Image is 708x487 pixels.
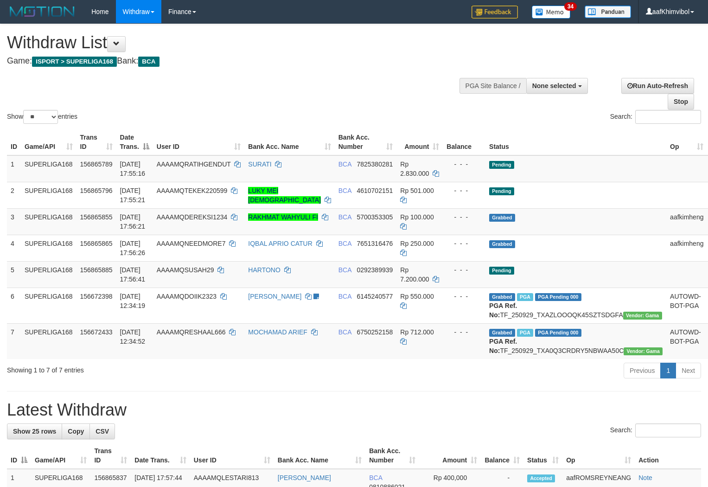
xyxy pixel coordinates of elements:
h1: Withdraw List [7,33,463,52]
span: Grabbed [489,293,515,301]
span: AAAAMQSUSAH29 [157,266,214,274]
th: Bank Acc. Number: activate to sort column ascending [365,442,419,469]
span: Rp 550.000 [400,293,434,300]
a: [PERSON_NAME] [248,293,301,300]
span: 156865796 [80,187,113,194]
th: Status: activate to sort column ascending [523,442,562,469]
span: BCA [338,328,351,336]
div: - - - [446,265,482,275]
td: SUPERLIGA168 [21,261,77,288]
span: Copy 7651316476 to clipboard [357,240,393,247]
th: Amount: activate to sort column ascending [419,442,481,469]
td: SUPERLIGA168 [21,288,77,323]
span: [DATE] 17:56:41 [120,266,146,283]
span: [DATE] 17:55:21 [120,187,146,204]
span: Rp 712.000 [400,328,434,336]
th: Balance [443,129,485,155]
span: BCA [338,266,351,274]
th: Game/API: activate to sort column ascending [31,442,90,469]
span: Copy 4610702151 to clipboard [357,187,393,194]
span: Copy 0292389939 to clipboard [357,266,393,274]
span: Rp 100.000 [400,213,434,221]
span: BCA [338,160,351,168]
td: aafkimheng [666,208,707,235]
span: Vendor URL: https://trx31.1velocity.biz [624,347,663,355]
span: Copy 7825380281 to clipboard [357,160,393,168]
th: ID [7,129,21,155]
span: Grabbed [489,240,515,248]
span: CSV [96,428,109,435]
span: Grabbed [489,214,515,222]
span: [DATE] 17:55:16 [120,160,146,177]
td: 5 [7,261,21,288]
span: AAAAMQRESHAAL666 [157,328,226,336]
span: None selected [532,82,576,90]
th: ID: activate to sort column descending [7,442,31,469]
a: SURATI [248,160,271,168]
span: AAAAMQRATIHGENDUT [157,160,231,168]
span: Rp 7.200.000 [400,266,429,283]
span: BCA [338,213,351,221]
a: Previous [624,363,661,378]
td: 6 [7,288,21,323]
span: Pending [489,161,514,169]
th: Amount: activate to sort column ascending [396,129,443,155]
a: MOCHAMAD ARIEF [248,328,307,336]
span: BCA [369,474,382,481]
div: - - - [446,292,482,301]
td: SUPERLIGA168 [21,235,77,261]
img: MOTION_logo.png [7,5,77,19]
span: BCA [338,187,351,194]
th: Action [635,442,701,469]
th: Trans ID: activate to sort column ascending [90,442,131,469]
label: Search: [610,110,701,124]
span: ISPORT > SUPERLIGA168 [32,57,117,67]
td: 7 [7,323,21,359]
a: CSV [89,423,115,439]
span: [DATE] 17:56:21 [120,213,146,230]
td: AUTOWD-BOT-PGA [666,288,707,323]
span: Copy 5700353305 to clipboard [357,213,393,221]
div: - - - [446,186,482,195]
td: aafkimheng [666,235,707,261]
img: panduan.png [585,6,631,18]
div: - - - [446,239,482,248]
span: Pending [489,267,514,275]
a: IQBAL APRIO CATUR [248,240,312,247]
span: Marked by aafsoycanthlai [517,293,533,301]
span: 156672398 [80,293,113,300]
span: Rp 2.830.000 [400,160,429,177]
td: SUPERLIGA168 [21,208,77,235]
span: Marked by aafsoycanthlai [517,329,533,337]
span: Grabbed [489,329,515,337]
td: SUPERLIGA168 [21,323,77,359]
th: Status [485,129,666,155]
td: 2 [7,182,21,208]
span: 156672433 [80,328,113,336]
select: Showentries [23,110,58,124]
span: [DATE] 12:34:19 [120,293,146,309]
td: SUPERLIGA168 [21,155,77,182]
span: AAAAMQDOIIK2323 [157,293,217,300]
b: PGA Ref. No: [489,302,517,319]
a: Note [638,474,652,481]
th: Op: activate to sort column ascending [562,442,635,469]
img: Button%20Memo.svg [532,6,571,19]
th: Trans ID: activate to sort column ascending [77,129,116,155]
h1: Latest Withdraw [7,401,701,419]
td: SUPERLIGA168 [21,182,77,208]
span: 156865865 [80,240,113,247]
label: Show entries [7,110,77,124]
span: [DATE] 17:56:26 [120,240,146,256]
div: - - - [446,212,482,222]
span: 156865855 [80,213,113,221]
a: [PERSON_NAME] [278,474,331,481]
td: 1 [7,155,21,182]
th: User ID: activate to sort column ascending [153,129,245,155]
span: PGA Pending [535,329,581,337]
h4: Game: Bank: [7,57,463,66]
span: BCA [138,57,159,67]
a: Next [676,363,701,378]
th: Bank Acc. Name: activate to sort column ascending [274,442,365,469]
span: AAAAMQDEREKSI1234 [157,213,228,221]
